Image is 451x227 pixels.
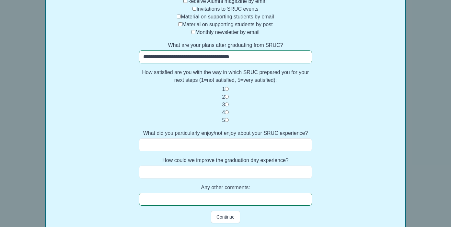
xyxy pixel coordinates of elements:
[222,94,225,100] label: 2
[195,29,259,35] label: Monthly newsletter by email
[139,69,312,84] label: How satisfied are you with the way in which SRUC prepared you for your next steps (1=not satisfie...
[139,41,312,49] label: What are your plans after graduating from SRUC?
[211,211,240,223] button: Continue
[222,102,225,107] label: 3
[139,129,312,137] label: What did you particularly enjoy/not enjoy about your SRUC experience?
[196,6,258,12] label: Invitations to SRUC events
[222,86,225,92] label: 1
[222,110,225,115] label: 4
[182,22,272,27] label: Material on supporting students by post
[139,157,312,164] label: How could we improve the graduation day experience?
[139,184,312,191] label: Any other comments:
[222,117,225,123] label: 5
[181,14,274,19] label: Material on supporting students by email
